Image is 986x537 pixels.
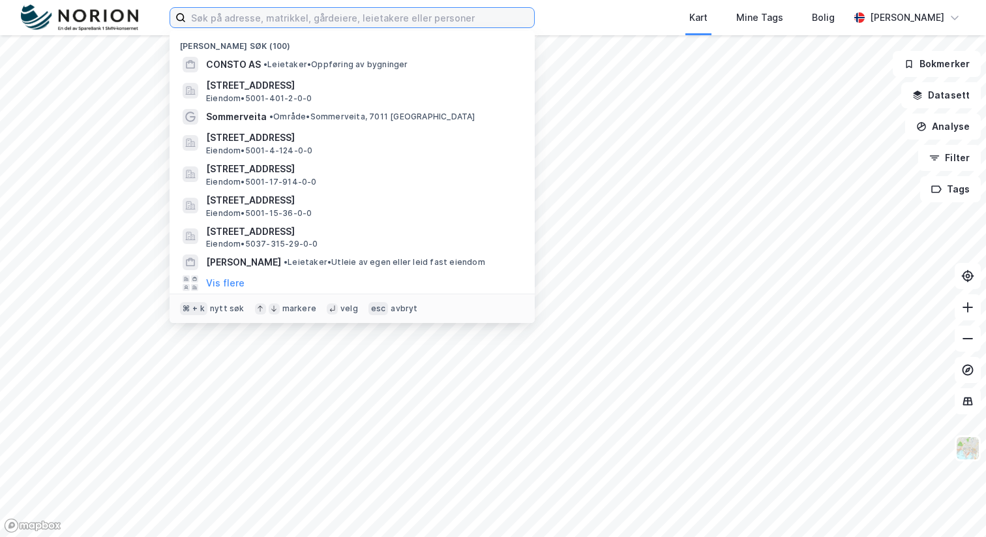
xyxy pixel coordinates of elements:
span: CONSTO AS [206,57,261,72]
span: Eiendom • 5037-315-29-0-0 [206,239,318,249]
span: [PERSON_NAME] [206,254,281,270]
span: [STREET_ADDRESS] [206,161,519,177]
div: nytt søk [210,303,245,314]
span: Leietaker • Utleie av egen eller leid fast eiendom [284,257,485,268]
div: ⌘ + k [180,302,207,315]
span: [STREET_ADDRESS] [206,78,519,93]
span: [STREET_ADDRESS] [206,130,519,146]
div: esc [368,302,389,315]
span: [STREET_ADDRESS] [206,192,519,208]
span: Eiendom • 5001-17-914-0-0 [206,177,317,187]
button: Vis flere [206,275,245,291]
div: avbryt [391,303,417,314]
span: • [263,59,267,69]
div: velg [340,303,358,314]
div: [PERSON_NAME] [870,10,944,25]
span: Område • Sommerveita, 7011 [GEOGRAPHIC_DATA] [269,112,475,122]
span: • [269,112,273,121]
div: markere [282,303,316,314]
span: Eiendom • 5001-4-124-0-0 [206,146,312,156]
img: norion-logo.80e7a08dc31c2e691866.png [21,5,138,31]
div: Bolig [812,10,835,25]
div: [PERSON_NAME] søk (100) [170,31,535,54]
div: Kart [689,10,708,25]
span: • [284,257,288,267]
span: [STREET_ADDRESS] [206,224,519,239]
span: Leietaker • Oppføring av bygninger [263,59,408,70]
span: Eiendom • 5001-15-36-0-0 [206,208,312,219]
span: Eiendom • 5001-401-2-0-0 [206,93,312,104]
iframe: Chat Widget [921,474,986,537]
span: Sommerveita [206,109,267,125]
div: Mine Tags [736,10,783,25]
input: Søk på adresse, matrikkel, gårdeiere, leietakere eller personer [186,8,534,27]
